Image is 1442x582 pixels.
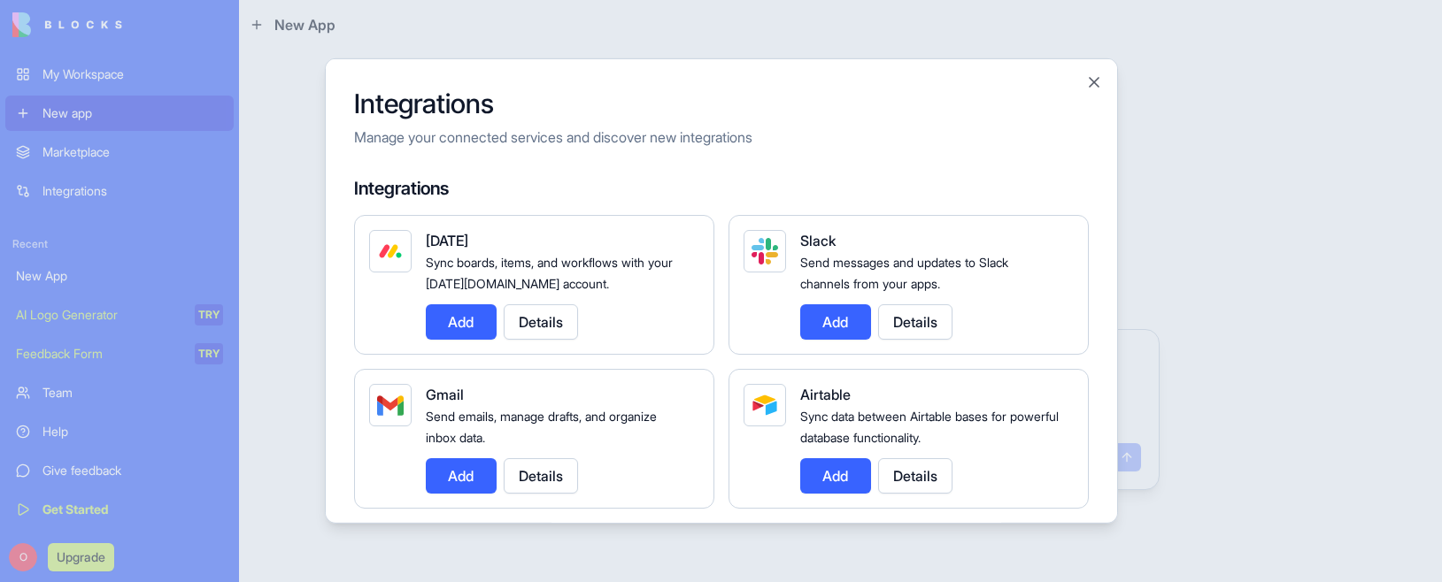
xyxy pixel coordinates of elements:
span: Airtable [800,386,851,403]
button: Close [1085,73,1103,91]
span: Send messages and updates to Slack channels from your apps. [800,255,1008,291]
button: Add [800,458,871,494]
h4: Integrations [354,176,1089,201]
button: Details [878,304,952,340]
span: [DATE] [426,232,468,249]
button: Details [878,458,952,494]
button: Details [504,304,578,340]
span: Gmail [426,386,464,403]
span: Sync data between Airtable bases for powerful database functionality. [800,409,1059,445]
button: Add [800,304,871,340]
span: Sync boards, items, and workflows with your [DATE][DOMAIN_NAME] account. [426,255,673,291]
button: Add [426,304,497,340]
span: Slack [800,232,836,249]
span: Send emails, manage drafts, and organize inbox data. [426,409,657,445]
button: Details [504,458,578,494]
button: Add [426,458,497,494]
h2: Integrations [354,88,1089,119]
p: Manage your connected services and discover new integrations [354,126,1089,148]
